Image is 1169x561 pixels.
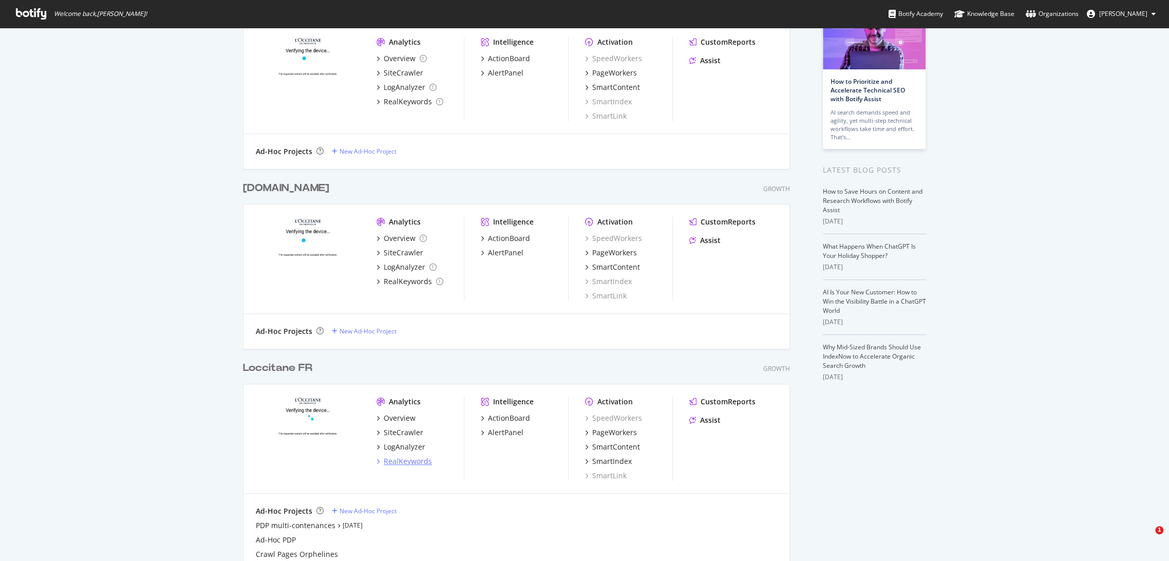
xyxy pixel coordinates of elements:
[1026,9,1079,19] div: Organizations
[376,53,427,64] a: Overview
[376,262,437,272] a: LogAnalyzer
[763,184,790,193] div: Growth
[256,326,312,336] div: Ad-Hoc Projects
[700,55,721,66] div: Assist
[243,361,316,376] a: Loccitane FR
[384,53,416,64] div: Overview
[701,37,756,47] div: CustomReports
[384,97,432,107] div: RealKeywords
[823,317,926,327] div: [DATE]
[585,427,637,438] a: PageWorkers
[831,108,918,141] div: AI search demands speed and agility, yet multi-step technical workflows take time and effort. Tha...
[384,248,423,258] div: SiteCrawler
[256,146,312,157] div: Ad-Hoc Projects
[585,291,627,301] a: SmartLink
[481,248,523,258] a: AlertPanel
[831,77,905,103] a: How to Prioritize and Accelerate Technical SEO with Botify Assist
[332,147,397,156] a: New Ad-Hoc Project
[1079,6,1164,22] button: [PERSON_NAME]
[384,276,432,287] div: RealKeywords
[592,68,637,78] div: PageWorkers
[493,217,534,227] div: Intelligence
[481,53,530,64] a: ActionBoard
[597,37,633,47] div: Activation
[1155,526,1163,534] span: 1
[585,53,642,64] a: SpeedWorkers
[384,233,416,244] div: Overview
[592,248,637,258] div: PageWorkers
[597,397,633,407] div: Activation
[488,413,530,423] div: ActionBoard
[689,37,756,47] a: CustomReports
[889,9,943,19] div: Botify Academy
[592,442,640,452] div: SmartContent
[592,456,632,466] div: SmartIndex
[488,68,523,78] div: AlertPanel
[376,248,423,258] a: SiteCrawler
[823,164,926,176] div: Latest Blog Posts
[376,68,423,78] a: SiteCrawler
[256,506,312,516] div: Ad-Hoc Projects
[243,181,329,196] div: [DOMAIN_NAME]
[481,233,530,244] a: ActionBoard
[689,235,721,246] a: Assist
[256,37,360,120] img: de.loccitane.com
[585,111,627,121] a: SmartLink
[481,413,530,423] a: ActionBoard
[585,276,632,287] a: SmartIndex
[823,263,926,272] div: [DATE]
[493,397,534,407] div: Intelligence
[256,217,360,300] img: es.loccitane.com
[384,427,423,438] div: SiteCrawler
[689,415,721,425] a: Assist
[376,276,443,287] a: RealKeywords
[689,55,721,66] a: Assist
[389,397,421,407] div: Analytics
[256,535,296,545] a: Ad-Hoc PDP
[700,235,721,246] div: Assist
[823,288,926,315] a: AI Is Your New Customer: How to Win the Visibility Battle in a ChatGPT World
[376,97,443,107] a: RealKeywords
[823,343,921,370] a: Why Mid-Sized Brands Should Use IndexNow to Accelerate Organic Search Growth
[481,427,523,438] a: AlertPanel
[585,442,640,452] a: SmartContent
[585,82,640,92] a: SmartContent
[585,471,627,481] a: SmartLink
[376,442,425,452] a: LogAnalyzer
[585,233,642,244] a: SpeedWorkers
[488,53,530,64] div: ActionBoard
[954,9,1014,19] div: Knowledge Base
[376,82,437,92] a: LogAnalyzer
[376,427,423,438] a: SiteCrawler
[256,549,338,559] a: Crawl Pages Orphelines
[481,68,523,78] a: AlertPanel
[384,442,425,452] div: LogAnalyzer
[689,217,756,227] a: CustomReports
[585,413,642,423] a: SpeedWorkers
[343,521,363,530] a: [DATE]
[585,248,637,258] a: PageWorkers
[384,68,423,78] div: SiteCrawler
[1134,526,1159,551] iframe: Intercom live chat
[376,456,432,466] a: RealKeywords
[701,397,756,407] div: CustomReports
[488,427,523,438] div: AlertPanel
[493,37,534,47] div: Intelligence
[332,507,397,515] a: New Ad-Hoc Project
[488,233,530,244] div: ActionBoard
[585,97,632,107] a: SmartIndex
[384,82,425,92] div: LogAnalyzer
[340,327,397,335] div: New Ad-Hoc Project
[384,413,416,423] div: Overview
[340,147,397,156] div: New Ad-Hoc Project
[1099,9,1147,18] span: Robin Baron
